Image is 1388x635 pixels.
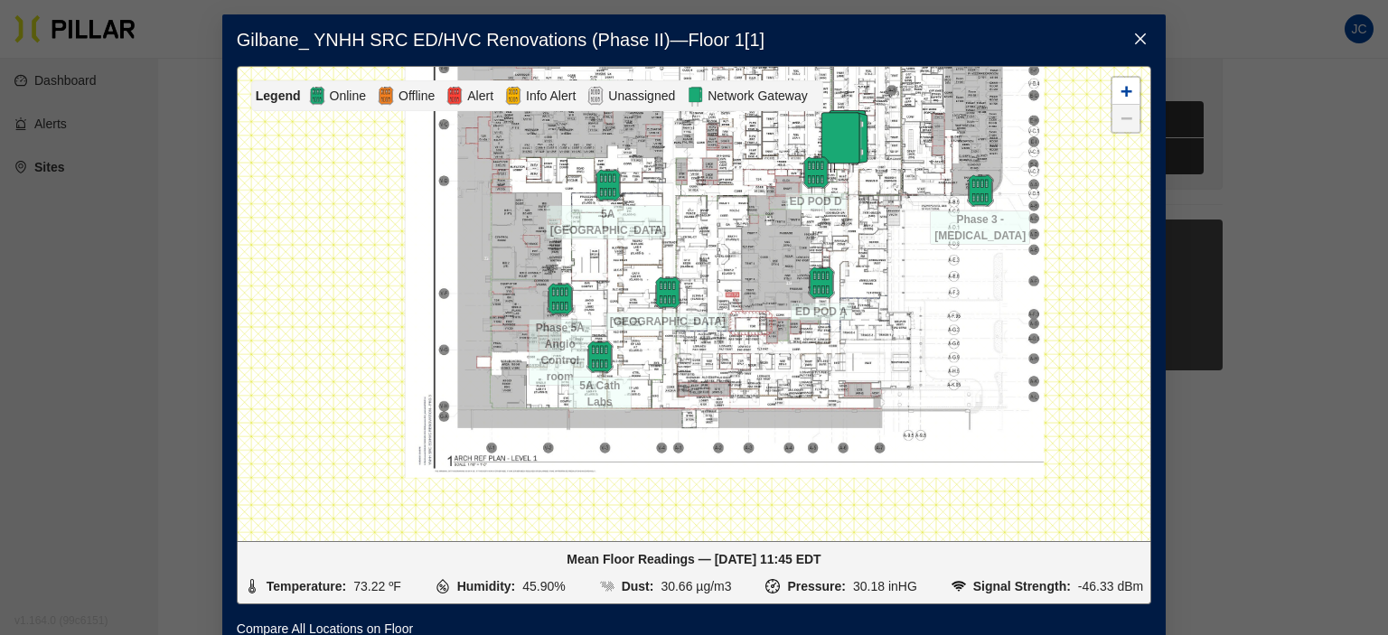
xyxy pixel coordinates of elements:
[245,549,1143,569] div: Mean Floor Readings — [DATE] 11:45 EDT
[584,341,616,373] img: pod-online.97050380.svg
[237,29,1151,51] h3: Gilbane_ YNHH SRC ED/HVC Renovations (Phase II) — Floor 1 [ 1 ]
[577,169,640,201] div: 5A [GEOGRAPHIC_DATA]
[787,576,846,596] div: Pressure:
[686,85,704,107] img: Network Gateway
[267,576,346,596] div: Temperature:
[791,303,852,321] span: ED POD A
[784,156,848,189] div: ED POD D
[245,576,401,596] li: 73.22 ºF
[436,579,450,593] img: HUMIDITY
[973,576,1071,596] div: Signal Strength:
[652,276,684,309] img: pod-online.97050380.svg
[592,169,624,201] img: pod-online.97050380.svg
[308,85,326,107] img: Online
[605,313,730,331] span: [GEOGRAPHIC_DATA]
[811,109,874,173] img: Marker
[930,210,1030,245] span: Phase 3 - [MEDICAL_DATA]
[805,266,838,299] img: pod-online.97050380.svg
[256,86,308,106] div: Legend
[636,276,699,309] div: [GEOGRAPHIC_DATA]
[1115,14,1166,65] button: Close
[436,576,566,596] li: 45.90%
[568,341,632,373] div: 5A Cath Labs
[1112,105,1139,132] a: Zoom out
[952,579,966,593] img: SIGNAL_RSSI
[1121,79,1132,102] span: +
[245,579,259,593] img: TEMPERATURE
[445,85,464,107] img: Alert
[1112,78,1139,105] a: Zoom in
[600,576,732,596] li: 30.66 µg/m3
[765,579,780,593] img: PRESSURE
[586,85,605,107] img: Unassigned
[704,86,811,106] span: Network Gateway
[949,174,1012,207] div: Phase 3 - [MEDICAL_DATA]
[529,283,592,315] div: Phase 5A Angio Control room
[765,576,916,596] li: 30.18 inHG
[605,86,679,106] span: Unassigned
[464,86,497,106] span: Alert
[952,576,1144,596] li: -46.33 dBm
[964,174,997,207] img: pod-online.97050380.svg
[546,205,671,239] span: 5A [GEOGRAPHIC_DATA]
[457,576,516,596] div: Humidity:
[504,85,522,107] img: Alert
[600,579,614,593] img: DUST
[1121,107,1132,129] span: −
[544,283,577,315] img: pod-online.97050380.svg
[622,576,654,596] div: Dust:
[522,86,579,106] span: Info Alert
[568,377,632,411] span: 5A Cath Labs
[395,86,438,106] span: Offline
[785,192,847,210] span: ED POD D
[790,266,853,299] div: ED POD A
[377,85,395,107] img: Offline
[529,319,592,386] span: Phase 5A Angio Control room
[800,156,832,189] img: pod-online.97050380.svg
[1133,32,1148,46] span: close
[326,86,370,106] span: Online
